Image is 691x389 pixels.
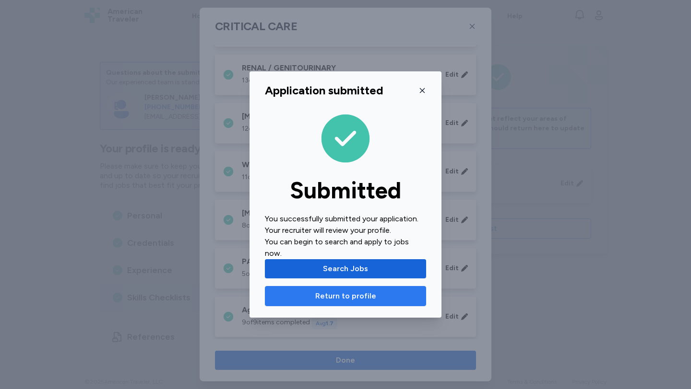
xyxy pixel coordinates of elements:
button: Search Jobs [265,259,426,278]
div: You can begin to search and apply to jobs now. [265,236,426,259]
div: You successfully submitted your application. Your recruiter will review your profile. [265,213,426,236]
div: Submitted [265,179,426,202]
button: Return to profile [265,286,426,306]
span: Return to profile [315,290,376,302]
span: Search Jobs [323,263,368,275]
div: Application submitted [265,83,383,98]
